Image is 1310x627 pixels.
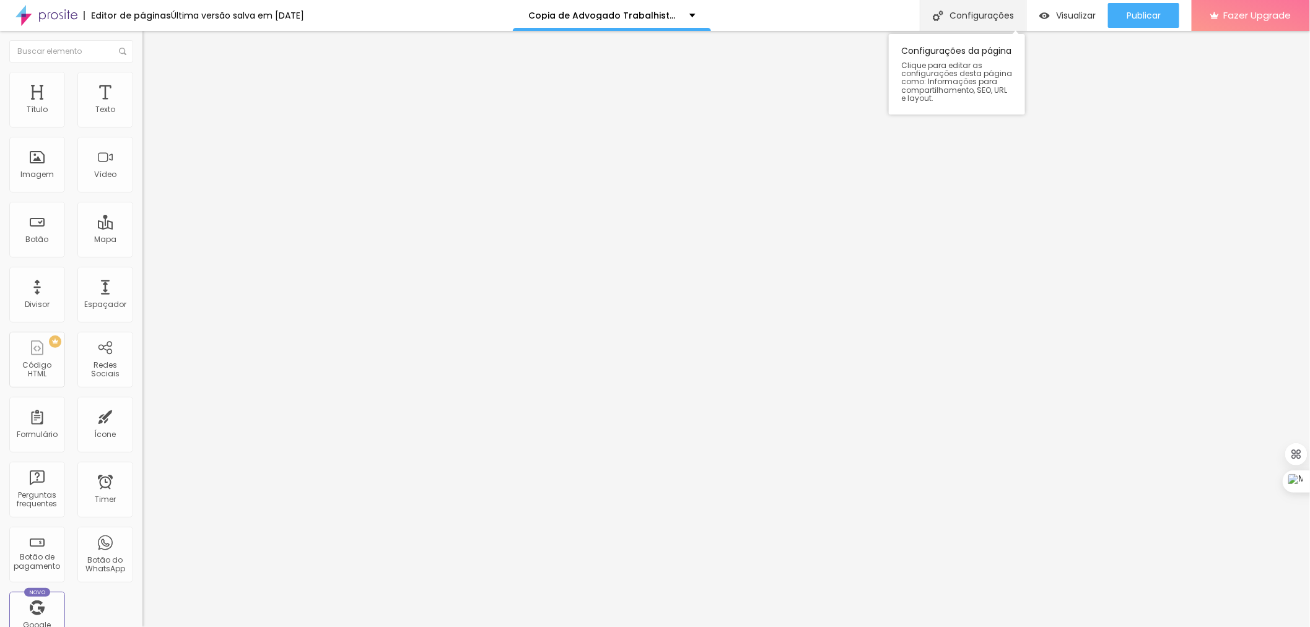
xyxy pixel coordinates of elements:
div: Novo [24,588,51,597]
img: Icone [933,11,943,21]
div: Divisor [25,300,50,309]
img: Icone [119,48,126,55]
div: Última versão salva em [DATE] [171,11,304,20]
p: Copia de Advogado Trabalhista no [GEOGRAPHIC_DATA] [528,11,680,20]
span: Fazer Upgrade [1224,10,1291,20]
div: Timer [95,495,116,504]
div: Editor de páginas [84,11,171,20]
div: Imagem [20,170,54,179]
input: Buscar elemento [9,40,133,63]
button: Visualizar [1027,3,1108,28]
div: Espaçador [84,300,126,309]
span: Clique para editar as configurações desta página como: Informações para compartilhamento, SEO, UR... [901,61,1013,102]
img: view-1.svg [1039,11,1050,21]
div: Formulário [17,430,58,439]
div: Botão [26,235,49,244]
iframe: Editor [142,31,1310,627]
div: Mapa [94,235,116,244]
div: Título [27,105,48,114]
span: Publicar [1127,11,1161,20]
div: Ícone [95,430,116,439]
div: Perguntas frequentes [12,491,61,509]
div: Botão do WhatsApp [81,556,129,574]
div: Código HTML [12,361,61,379]
div: Vídeo [94,170,116,179]
div: Texto [95,105,115,114]
button: Publicar [1108,3,1179,28]
span: Visualizar [1056,11,1096,20]
div: Botão de pagamento [12,553,61,571]
div: Configurações da página [889,34,1025,115]
div: Redes Sociais [81,361,129,379]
